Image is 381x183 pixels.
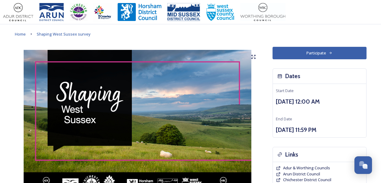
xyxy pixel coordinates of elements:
[3,3,33,21] img: Adur%20logo%20%281%29.jpeg
[276,97,363,106] h3: [DATE] 12:00 AM
[283,177,331,183] a: Chichester District Council
[276,116,292,122] span: End Date
[39,3,64,21] img: Arun%20District%20Council%20logo%20blue%20CMYK.jpg
[206,3,235,21] img: WSCCPos-Spot-25mm.jpg
[118,3,161,21] img: Horsham%20DC%20Logo.jpg
[37,31,91,37] span: Shaping West Sussex survey
[276,126,363,134] h3: [DATE] 11:59 PM
[276,88,294,93] span: Start Date
[15,30,26,38] a: Home
[93,3,112,21] img: Crawley%20BC%20logo.jpg
[15,31,26,37] span: Home
[283,171,320,177] a: Arun District Council
[285,150,298,159] h3: Links
[354,156,372,174] button: Open Chat
[37,30,91,38] a: Shaping West Sussex survey
[283,165,330,171] a: Adur & Worthing Councils
[70,3,87,21] img: CDC%20Logo%20-%20you%20may%20have%20a%20better%20version.jpg
[272,47,366,59] button: Participate
[285,72,300,81] h3: Dates
[240,3,285,21] img: Worthing_Adur%20%281%29.jpg
[167,3,200,21] img: 150ppimsdc%20logo%20blue.png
